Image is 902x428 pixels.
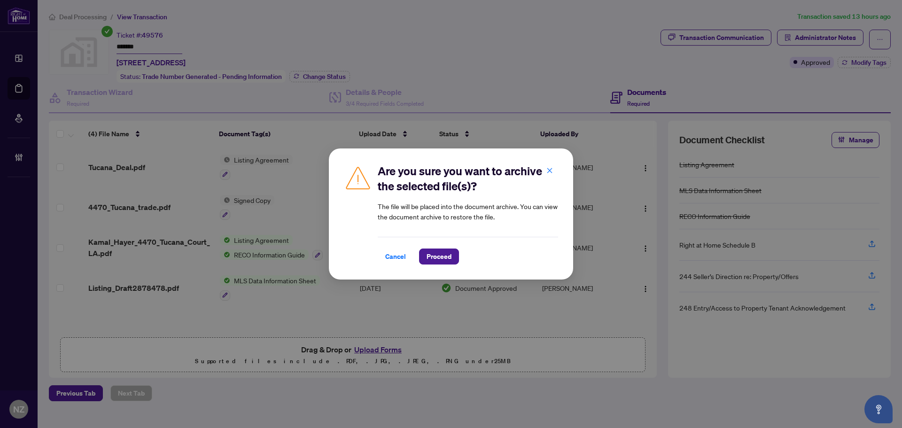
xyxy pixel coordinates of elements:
span: Cancel [385,249,406,264]
h2: Are you sure you want to archive the selected file(s)? [378,163,558,194]
span: close [546,167,553,174]
article: The file will be placed into the document archive. You can view the document archive to restore t... [378,201,558,222]
img: Caution Icon [344,163,372,192]
button: Open asap [864,395,893,423]
span: Proceed [427,249,451,264]
button: Proceed [419,249,459,265]
button: Cancel [378,249,413,265]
